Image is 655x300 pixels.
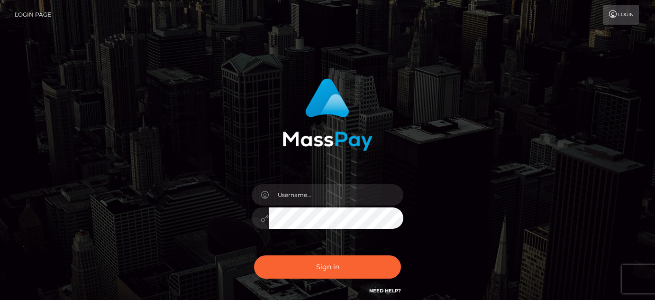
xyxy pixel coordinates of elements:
a: Login Page [15,5,51,25]
button: Sign in [254,255,401,279]
a: Need Help? [369,288,401,294]
input: Username... [269,184,403,206]
a: Login [603,5,639,25]
img: MassPay Login [282,78,373,151]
